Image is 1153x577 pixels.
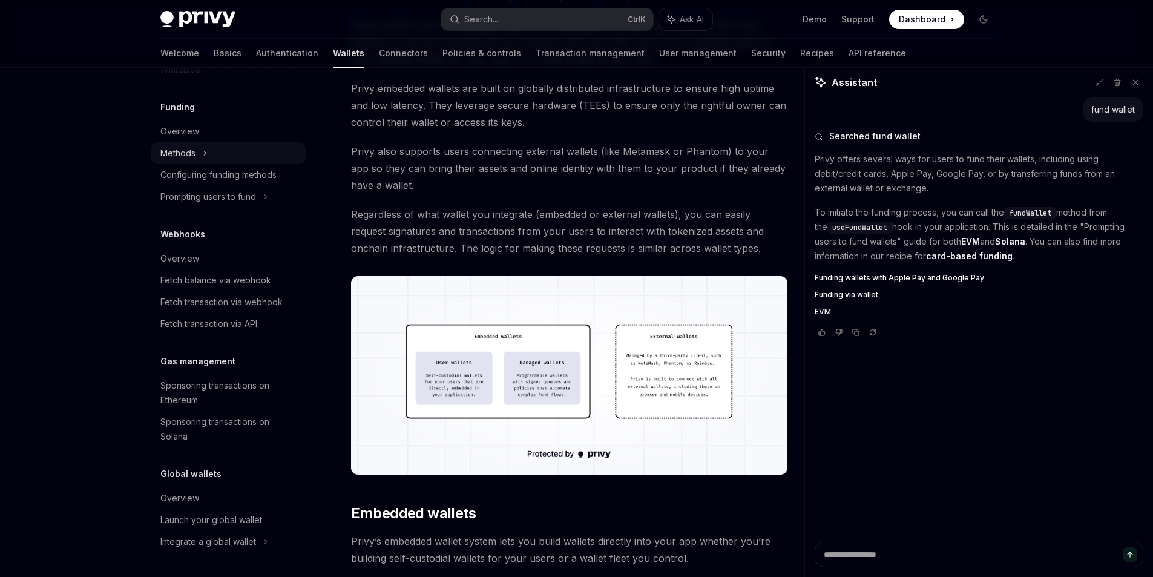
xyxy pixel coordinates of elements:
[351,504,476,523] span: Embedded wallets
[160,467,222,481] h5: Global wallets
[849,39,906,68] a: API reference
[351,276,787,475] img: images/walletoverview.png
[536,39,645,68] a: Transaction management
[659,8,712,30] button: Ask AI
[803,13,827,25] a: Demo
[160,513,262,527] div: Launch your global wallet
[351,533,787,567] span: Privy’s embedded wallet system lets you build wallets directly into your app whether you’re build...
[151,487,306,509] a: Overview
[160,491,199,506] div: Overview
[351,80,787,131] span: Privy embedded wallets are built on globally distributed infrastructure to ensure high uptime and...
[442,39,521,68] a: Policies & controls
[160,190,256,204] div: Prompting users to fund
[333,39,364,68] a: Wallets
[214,39,241,68] a: Basics
[680,13,704,25] span: Ask AI
[151,509,306,531] a: Launch your global wallet
[160,227,205,242] h5: Webhooks
[800,39,834,68] a: Recipes
[256,39,318,68] a: Authentication
[379,39,428,68] a: Connectors
[889,10,964,29] a: Dashboard
[160,11,235,28] img: dark logo
[815,152,1143,196] p: Privy offers several ways for users to fund their wallets, including using debit/credit cards, Ap...
[160,317,257,331] div: Fetch transaction via API
[628,15,646,24] span: Ctrl K
[751,39,786,68] a: Security
[815,205,1143,263] p: To initiate the funding process, you can call the method from the hook in your application. This ...
[974,10,993,29] button: Toggle dark mode
[961,236,980,247] a: EVM
[151,291,306,313] a: Fetch transaction via webhook
[1091,104,1135,116] div: fund wallet
[351,143,787,194] span: Privy also supports users connecting external wallets (like Metamask or Phantom) to your app so t...
[1123,547,1137,562] button: Send message
[815,273,984,283] span: Funding wallets with Apple Pay and Google Pay
[815,130,1143,142] button: Searched fund wallet
[832,223,887,232] span: useFundWallet
[815,307,1143,317] a: EVM
[926,251,1013,262] a: card-based funding
[160,124,199,139] div: Overview
[160,251,199,266] div: Overview
[160,100,195,114] h5: Funding
[995,236,1025,247] a: Solana
[899,13,945,25] span: Dashboard
[464,12,498,27] div: Search...
[151,375,306,411] a: Sponsoring transactions on Ethereum
[151,164,306,186] a: Configuring funding methods
[441,8,653,30] button: Search...CtrlK
[151,411,306,447] a: Sponsoring transactions on Solana
[832,75,877,90] span: Assistant
[160,39,199,68] a: Welcome
[160,378,298,407] div: Sponsoring transactions on Ethereum
[151,269,306,291] a: Fetch balance via webhook
[160,295,283,309] div: Fetch transaction via webhook
[160,535,256,549] div: Integrate a global wallet
[160,354,235,369] h5: Gas management
[151,248,306,269] a: Overview
[659,39,737,68] a: User management
[815,290,878,300] span: Funding via wallet
[351,206,787,257] span: Regardless of what wallet you integrate (embedded or external wallets), you can easily request si...
[815,307,831,317] span: EVM
[160,168,277,182] div: Configuring funding methods
[829,130,921,142] span: Searched fund wallet
[160,415,298,444] div: Sponsoring transactions on Solana
[1009,208,1051,218] span: fundWallet
[160,273,271,288] div: Fetch balance via webhook
[151,313,306,335] a: Fetch transaction via API
[841,13,875,25] a: Support
[151,120,306,142] a: Overview
[815,273,1143,283] a: Funding wallets with Apple Pay and Google Pay
[160,146,195,160] div: Methods
[815,290,1143,300] a: Funding via wallet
